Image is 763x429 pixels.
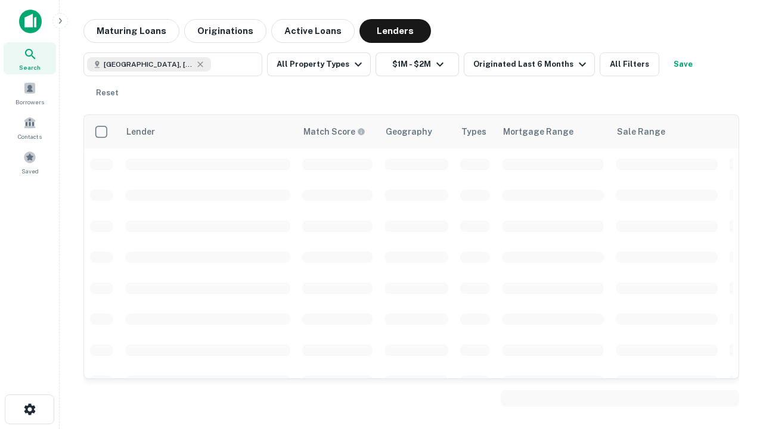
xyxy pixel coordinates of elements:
[379,115,454,148] th: Geography
[4,77,56,109] a: Borrowers
[617,125,665,139] div: Sale Range
[4,111,56,144] a: Contacts
[296,115,379,148] th: Capitalize uses an advanced AI algorithm to match your search with the best lender. The match sco...
[19,63,41,72] span: Search
[267,52,371,76] button: All Property Types
[19,10,42,33] img: capitalize-icon.png
[359,19,431,43] button: Lenders
[376,52,459,76] button: $1M - $2M
[464,52,595,76] button: Originated Last 6 Months
[126,125,155,139] div: Lender
[18,132,42,141] span: Contacts
[610,115,724,148] th: Sale Range
[703,334,763,391] iframe: Chat Widget
[386,125,432,139] div: Geography
[184,19,266,43] button: Originations
[664,52,702,76] button: Save your search to get updates of matches that match your search criteria.
[503,125,573,139] div: Mortgage Range
[271,19,355,43] button: Active Loans
[600,52,659,76] button: All Filters
[15,97,44,107] span: Borrowers
[119,115,296,148] th: Lender
[303,125,365,138] div: Capitalize uses an advanced AI algorithm to match your search with the best lender. The match sco...
[473,57,590,71] div: Originated Last 6 Months
[104,59,193,70] span: [GEOGRAPHIC_DATA], [GEOGRAPHIC_DATA], [GEOGRAPHIC_DATA]
[4,146,56,178] a: Saved
[461,125,486,139] div: Types
[303,125,363,138] h6: Match Score
[4,42,56,74] a: Search
[496,115,610,148] th: Mortgage Range
[21,166,39,176] span: Saved
[454,115,496,148] th: Types
[83,19,179,43] button: Maturing Loans
[88,81,126,105] button: Reset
